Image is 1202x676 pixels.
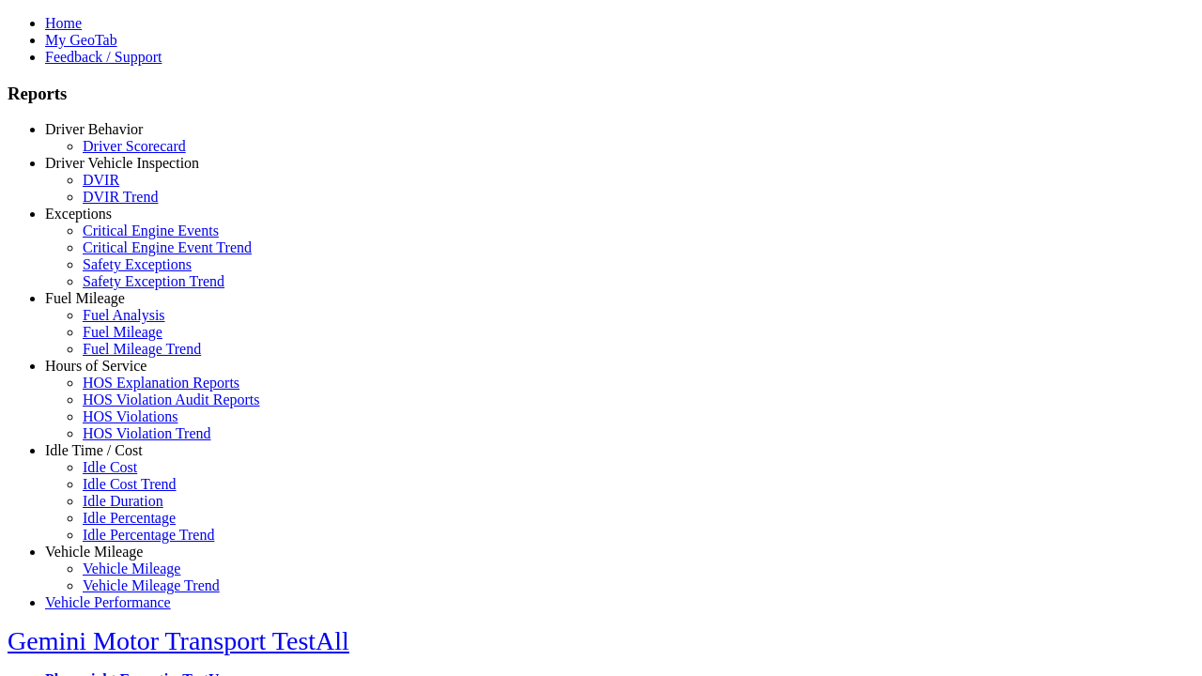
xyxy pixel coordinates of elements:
[45,594,171,610] a: Vehicle Performance
[83,459,137,475] a: Idle Cost
[83,223,219,238] a: Critical Engine Events
[45,32,117,48] a: My GeoTab
[83,392,260,407] a: HOS Violation Audit Reports
[45,358,146,374] a: Hours of Service
[83,510,176,526] a: Idle Percentage
[45,290,125,306] a: Fuel Mileage
[83,307,165,323] a: Fuel Analysis
[83,476,177,492] a: Idle Cost Trend
[8,626,349,655] a: Gemini Motor Transport TestAll
[83,256,192,272] a: Safety Exceptions
[83,375,239,391] a: HOS Explanation Reports
[83,425,211,441] a: HOS Violation Trend
[45,544,143,560] a: Vehicle Mileage
[8,84,1194,104] h3: Reports
[83,324,162,340] a: Fuel Mileage
[45,121,143,137] a: Driver Behavior
[83,577,220,593] a: Vehicle Mileage Trend
[83,189,158,205] a: DVIR Trend
[45,442,143,458] a: Idle Time / Cost
[83,239,252,255] a: Critical Engine Event Trend
[45,206,112,222] a: Exceptions
[83,408,177,424] a: HOS Violations
[83,273,224,289] a: Safety Exception Trend
[83,561,180,576] a: Vehicle Mileage
[45,49,162,65] a: Feedback / Support
[45,155,199,171] a: Driver Vehicle Inspection
[45,15,82,31] a: Home
[83,493,163,509] a: Idle Duration
[83,138,186,154] a: Driver Scorecard
[83,341,201,357] a: Fuel Mileage Trend
[83,527,214,543] a: Idle Percentage Trend
[83,172,119,188] a: DVIR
